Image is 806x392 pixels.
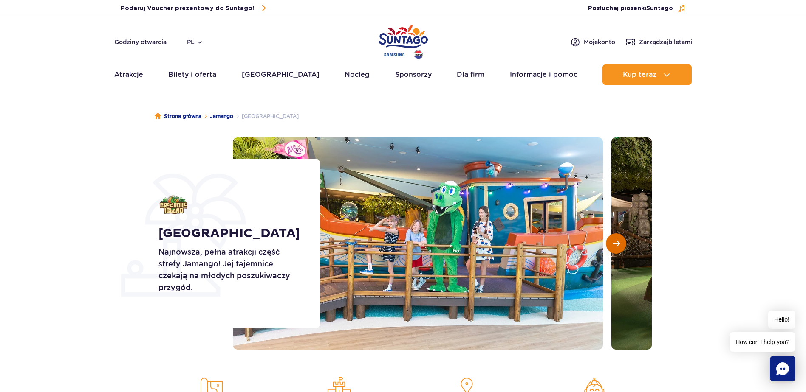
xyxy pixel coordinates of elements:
p: Najnowsza, pełna atrakcji część strefy Jamango! Jej tajemnice czekają na młodych poszukiwaczy prz... [158,246,301,294]
a: Jamango [210,112,233,120]
span: Moje konto [584,38,615,46]
a: Mojekonto [570,37,615,47]
button: Kup teraz [602,64,692,85]
button: Posłuchaj piosenkiSuntago [588,4,686,13]
a: Strona główna [155,112,201,120]
a: [GEOGRAPHIC_DATA] [242,64,320,85]
a: Zarządzajbiletami [625,37,692,47]
span: Posłuchaj piosenki [588,4,673,13]
a: Sponsorzy [395,64,432,85]
a: Bilety i oferta [168,64,216,85]
span: Podaruj Voucher prezentowy do Suntago! [121,4,254,13]
a: Godziny otwarcia [114,38,167,46]
button: pl [187,38,203,46]
li: [GEOGRAPHIC_DATA] [233,112,299,120]
a: Podaruj Voucher prezentowy do Suntago! [121,3,266,14]
div: Chat [770,356,795,381]
span: Kup teraz [623,71,656,78]
a: Atrakcje [114,64,143,85]
a: Park of Poland [379,21,428,60]
a: Dla firm [457,64,484,85]
button: Następny slajd [606,233,626,254]
span: Hello! [768,311,795,329]
span: Zarządzaj biletami [639,38,692,46]
a: Nocleg [345,64,370,85]
h1: [GEOGRAPHIC_DATA] [158,226,301,241]
a: Informacje i pomoc [510,64,577,85]
span: How can I help you? [730,332,795,352]
span: Suntago [646,6,673,11]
